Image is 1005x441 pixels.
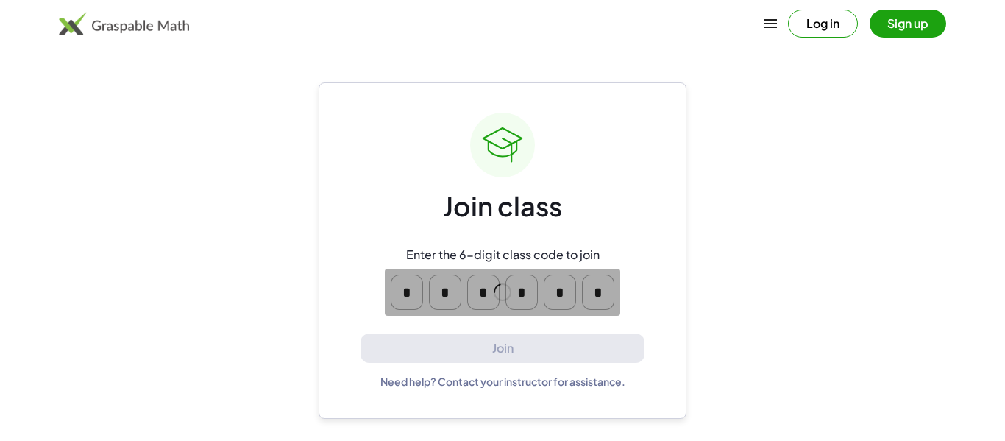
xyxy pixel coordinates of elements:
button: Sign up [870,10,946,38]
div: Join class [443,189,562,224]
div: Enter the 6-digit class code to join [406,247,600,263]
div: Need help? Contact your instructor for assistance. [380,375,625,388]
button: Log in [788,10,858,38]
button: Join [361,334,644,364]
